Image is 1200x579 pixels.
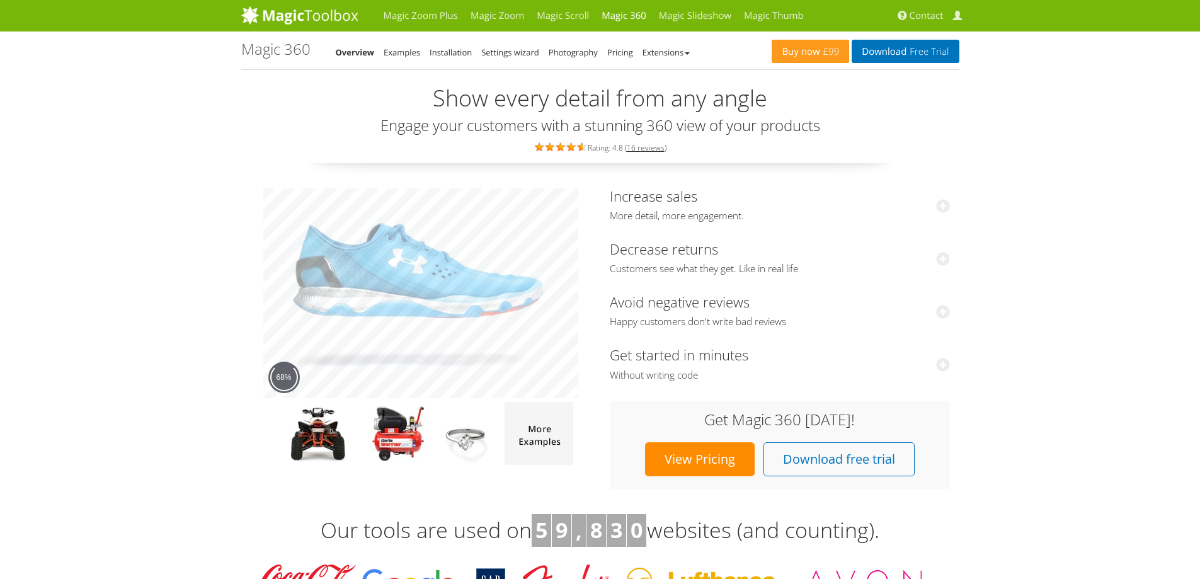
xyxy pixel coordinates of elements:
[590,515,602,544] b: 8
[549,47,598,58] a: Photography
[772,40,849,63] a: Buy now£99
[576,515,582,544] b: ,
[631,515,643,544] b: 0
[336,47,375,58] a: Overview
[906,47,949,57] span: Free Trial
[241,41,311,57] h1: Magic 360
[820,47,840,57] span: £99
[241,140,959,154] div: Rating: 4.8 ( )
[505,402,573,465] img: more magic 360 demos
[384,47,420,58] a: Examples
[607,47,633,58] a: Pricing
[241,86,959,111] h2: Show every detail from any angle
[610,186,950,222] a: Increase salesMore detail, more engagement.
[610,515,622,544] b: 3
[627,142,665,153] a: 16 reviews
[622,411,937,428] h3: Get Magic 360 [DATE]!
[241,117,959,134] h3: Engage your customers with a stunning 360 view of your products
[610,369,950,382] span: Without writing code
[430,47,472,58] a: Installation
[610,316,950,328] span: Happy customers don't write bad reviews
[481,47,539,58] a: Settings wizard
[643,47,690,58] a: Extensions
[852,40,959,63] a: DownloadFree Trial
[610,292,950,328] a: Avoid negative reviewsHappy customers don't write bad reviews
[610,239,950,275] a: Decrease returnsCustomers see what they get. Like in real life
[610,345,950,381] a: Get started in minutesWithout writing code
[610,263,950,275] span: Customers see what they get. Like in real life
[910,9,944,22] span: Contact
[763,442,915,476] a: Download free trial
[535,515,547,544] b: 5
[610,210,950,222] span: More detail, more engagement.
[241,514,959,547] h3: Our tools are used on websites (and counting).
[556,515,568,544] b: 9
[645,442,755,476] a: View Pricing
[241,6,358,25] img: MagicToolbox.com - Image tools for your website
